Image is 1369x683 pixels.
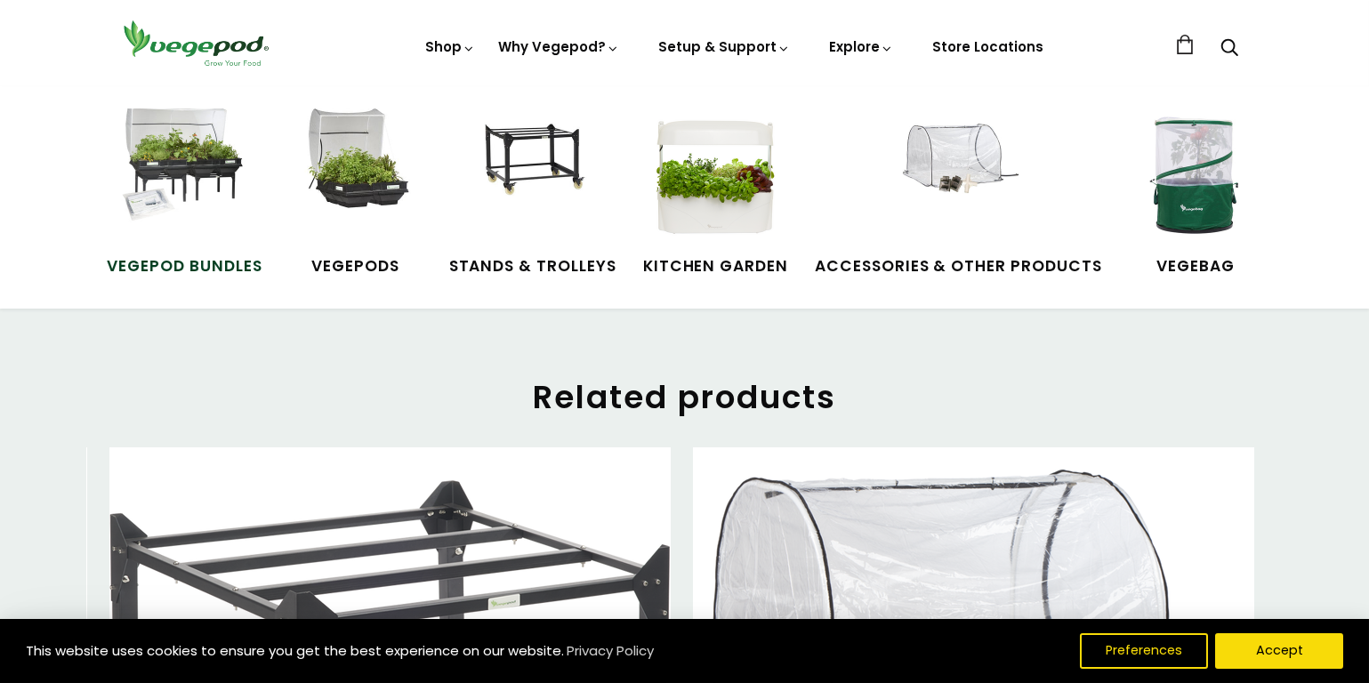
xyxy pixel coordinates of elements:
img: Raised Garden Kits [289,108,423,242]
a: Explore [830,37,894,56]
a: VegeBag [1129,108,1262,277]
span: VegeBag [1129,255,1262,278]
a: Shop [426,37,476,106]
a: Why Vegepod? [499,37,620,56]
img: Vegepod [116,18,276,68]
img: Accessories & Other Products [891,108,1025,242]
img: Stands & Trolleys [466,108,600,242]
h2: Related products [116,378,1254,416]
a: Vegepod Bundles [107,108,262,277]
img: VegeBag [1129,108,1262,242]
a: Kitchen Garden [643,108,788,277]
span: Accessories & Other Products [815,255,1102,278]
a: Vegepods [289,108,423,277]
span: Vegepod Bundles [107,255,262,278]
span: Vegepods [289,255,423,278]
a: Accessories & Other Products [815,108,1102,277]
img: Vegepod Bundles [117,108,251,242]
a: Stands & Trolleys [449,108,616,277]
button: Accept [1215,633,1343,669]
a: Setup & Support [659,37,791,56]
img: Kitchen Garden [648,108,782,242]
span: This website uses cookies to ensure you get the best experience on our website. [26,641,564,660]
span: Kitchen Garden [643,255,788,278]
a: Privacy Policy (opens in a new tab) [564,635,656,667]
span: Stands & Trolleys [449,255,616,278]
a: Store Locations [933,37,1044,56]
a: Search [1220,40,1238,59]
button: Preferences [1080,633,1208,669]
